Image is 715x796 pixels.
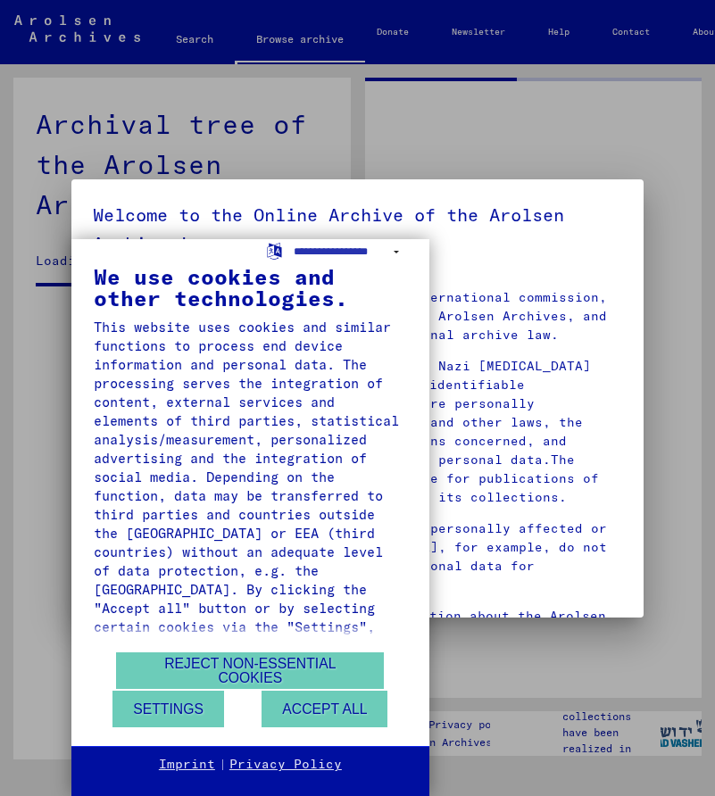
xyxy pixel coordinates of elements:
button: Reject non-essential cookies [116,652,384,689]
button: Settings [112,691,224,727]
div: This website uses cookies and similar functions to process end device information and personal da... [94,318,407,730]
a: Privacy Policy [229,756,342,774]
div: We use cookies and other technologies. [94,266,407,309]
button: Accept all [262,691,387,727]
a: Imprint [159,756,215,774]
